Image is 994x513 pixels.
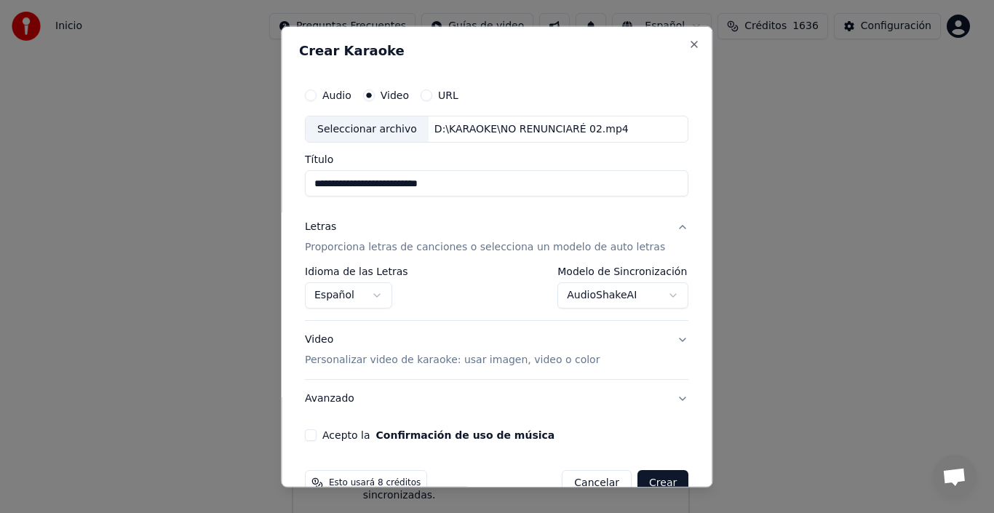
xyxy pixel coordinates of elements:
div: Seleccionar archivo [306,116,429,142]
button: LetrasProporciona letras de canciones o selecciona un modelo de auto letras [305,208,688,266]
label: Acepto la [322,430,554,440]
h2: Crear Karaoke [299,44,694,57]
p: Proporciona letras de canciones o selecciona un modelo de auto letras [305,240,665,255]
label: Audio [322,90,351,100]
label: Video [381,90,409,100]
span: Esto usará 8 créditos [329,477,421,489]
div: D:\KARAOKE\NO RENUNCIARÉ 02.mp4 [429,122,635,136]
button: Crear [637,470,688,496]
button: VideoPersonalizar video de karaoke: usar imagen, video o color [305,321,688,379]
div: LetrasProporciona letras de canciones o selecciona un modelo de auto letras [305,266,688,320]
p: Personalizar video de karaoke: usar imagen, video o color [305,353,600,367]
label: Modelo de Sincronización [558,266,689,277]
div: Letras [305,220,336,234]
button: Acepto la [376,430,555,440]
div: Video [305,333,600,367]
label: URL [438,90,458,100]
button: Avanzado [305,380,688,418]
button: Cancelar [562,470,632,496]
label: Título [305,154,688,164]
label: Idioma de las Letras [305,266,408,277]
